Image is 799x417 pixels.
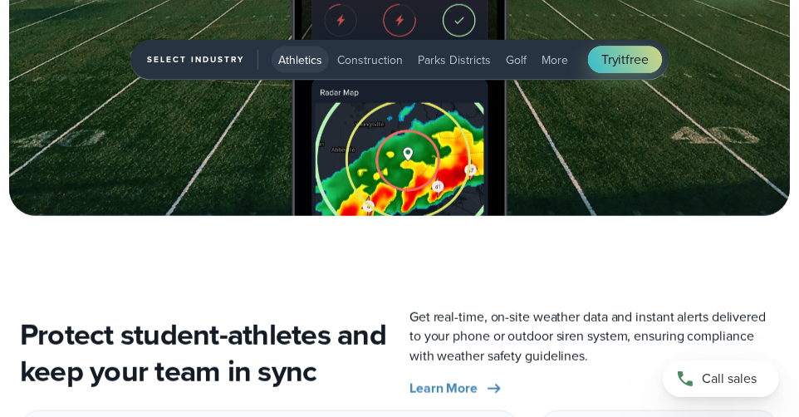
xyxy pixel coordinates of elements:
span: Golf [506,52,527,69]
span: Construction [337,52,403,69]
button: Construction [331,47,409,73]
span: it [619,50,626,69]
button: More [535,47,575,73]
a: Call sales [663,361,779,397]
a: Learn More [409,379,504,399]
p: Get real-time, on-site weather data and instant alerts delivered to your phone or outdoor siren s... [409,307,779,366]
span: Try free [601,50,649,70]
span: Learn More [409,379,478,399]
button: Parks Districts [411,47,498,73]
span: Call sales [702,369,757,389]
span: Select Industry [147,50,258,70]
span: Athletics [278,52,322,69]
span: More [542,52,568,69]
button: Athletics [272,47,329,73]
button: Golf [499,47,533,73]
a: Tryitfree [588,47,662,73]
span: Parks Districts [418,52,491,69]
h2: Protect student-athletes and keep your team in sync [20,316,390,390]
